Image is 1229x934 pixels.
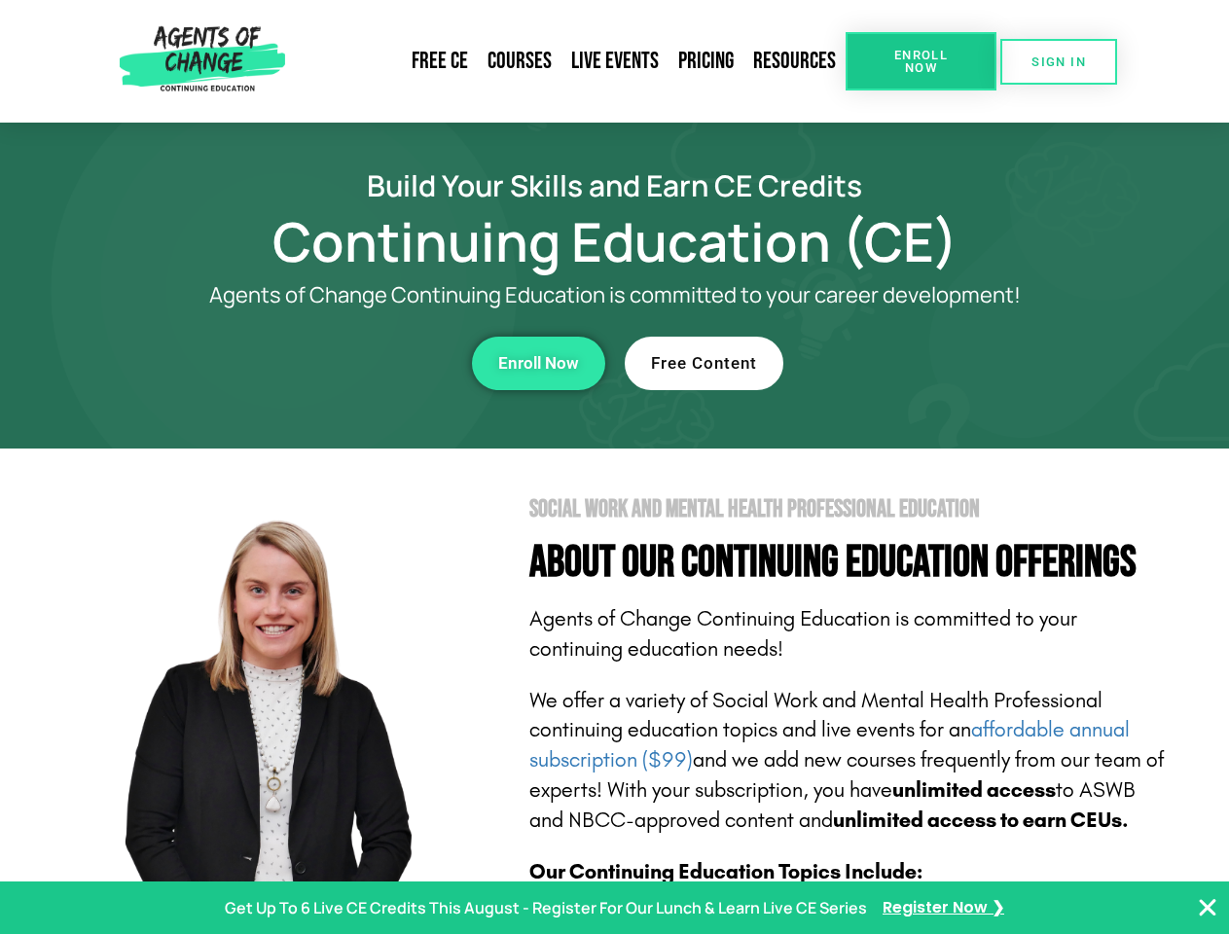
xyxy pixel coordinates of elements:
[743,39,846,84] a: Resources
[529,541,1170,585] h4: About Our Continuing Education Offerings
[561,39,669,84] a: Live Events
[625,337,783,390] a: Free Content
[60,171,1170,199] h2: Build Your Skills and Earn CE Credits
[498,355,579,372] span: Enroll Now
[138,283,1092,307] p: Agents of Change Continuing Education is committed to your career development!
[293,39,846,84] nav: Menu
[529,497,1170,521] h2: Social Work and Mental Health Professional Education
[529,859,922,884] b: Our Continuing Education Topics Include:
[529,686,1170,836] p: We offer a variety of Social Work and Mental Health Professional continuing education topics and ...
[883,894,1004,922] a: Register Now ❯
[846,32,996,90] a: Enroll Now
[225,894,867,922] p: Get Up To 6 Live CE Credits This August - Register For Our Lunch & Learn Live CE Series
[478,39,561,84] a: Courses
[402,39,478,84] a: Free CE
[1196,896,1219,919] button: Close Banner
[1031,55,1086,68] span: SIGN IN
[529,606,1077,662] span: Agents of Change Continuing Education is committed to your continuing education needs!
[472,337,605,390] a: Enroll Now
[60,219,1170,264] h1: Continuing Education (CE)
[892,777,1056,803] b: unlimited access
[669,39,743,84] a: Pricing
[651,355,757,372] span: Free Content
[877,49,965,74] span: Enroll Now
[833,808,1129,833] b: unlimited access to earn CEUs.
[1000,39,1117,85] a: SIGN IN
